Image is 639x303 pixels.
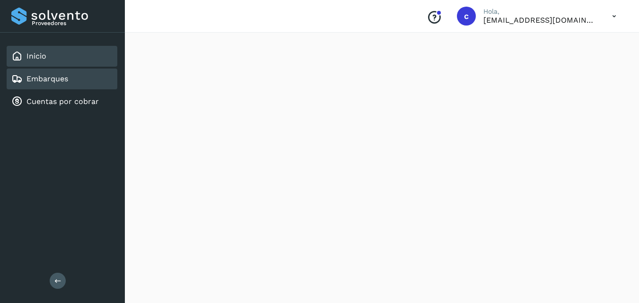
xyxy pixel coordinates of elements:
[26,74,68,83] a: Embarques
[26,52,46,61] a: Inicio
[483,16,597,25] p: cobranza1@tmartin.mx
[26,97,99,106] a: Cuentas por cobrar
[483,8,597,16] p: Hola,
[7,91,117,112] div: Cuentas por cobrar
[7,46,117,67] div: Inicio
[32,20,114,26] p: Proveedores
[7,69,117,89] div: Embarques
